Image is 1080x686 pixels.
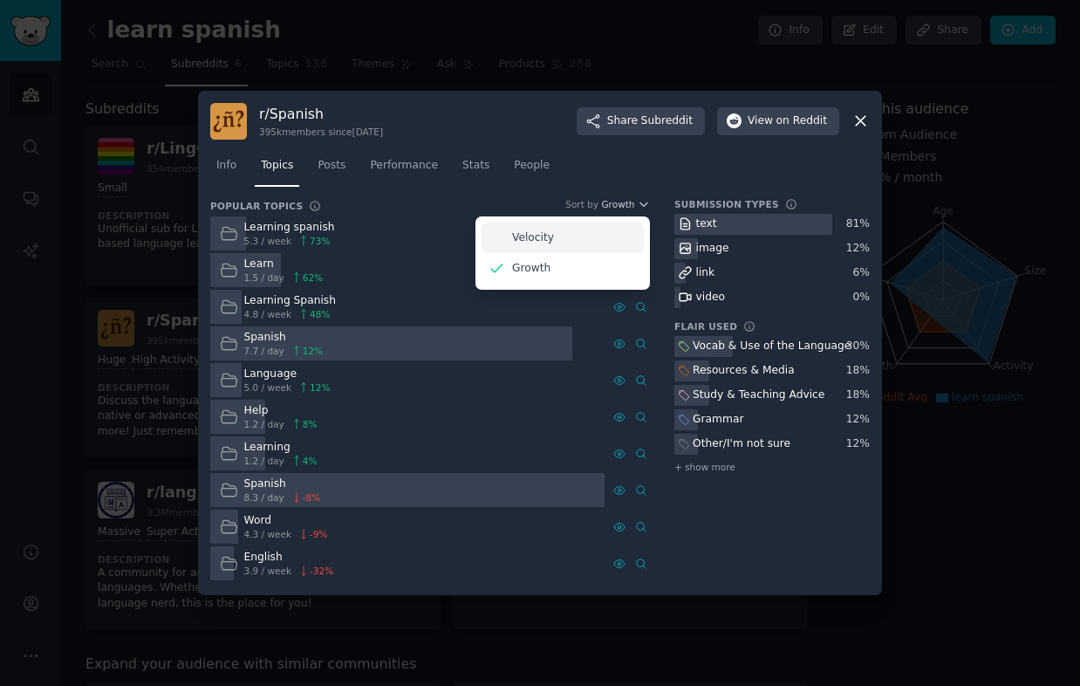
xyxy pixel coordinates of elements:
[244,235,292,247] span: 5.3 / week
[244,345,284,357] span: 7.7 / day
[748,113,827,129] span: View
[696,241,729,257] div: image
[244,477,321,492] div: Spanish
[696,216,717,232] div: text
[601,198,650,210] button: Growth
[255,152,299,188] a: Topics
[303,455,318,467] span: 4 %
[846,339,870,354] div: 30 %
[693,339,851,354] div: Vocab & Use of the Language
[512,230,554,246] p: Velocity
[370,158,438,174] span: Performance
[310,381,330,394] span: 12 %
[641,113,693,129] span: Subreddit
[693,412,743,428] div: Grammar
[303,491,320,504] span: -8 %
[310,308,330,320] span: 48 %
[244,271,284,284] span: 1.5 / day
[244,440,318,456] div: Learning
[674,198,779,210] h3: Submission Types
[853,265,870,281] div: 6 %
[259,105,383,123] h3: r/ Spanish
[846,241,870,257] div: 12 %
[244,330,324,346] div: Spanish
[846,363,870,379] div: 18 %
[693,388,824,403] div: Study & Teaching Advice
[364,152,444,188] a: Performance
[310,528,327,540] span: -9 %
[244,550,334,566] div: English
[674,320,737,333] h3: Flair Used
[210,103,247,140] img: Spanish
[607,113,693,129] span: Share
[244,513,328,529] div: Word
[244,308,292,320] span: 4.8 / week
[462,158,489,174] span: Stats
[244,565,292,577] span: 3.9 / week
[311,152,352,188] a: Posts
[512,261,550,277] p: Growth
[601,198,634,210] span: Growth
[244,491,284,504] span: 8.3 / day
[318,158,345,174] span: Posts
[210,152,243,188] a: Info
[696,265,715,281] div: link
[846,216,870,232] div: 81 %
[244,418,284,430] span: 1.2 / day
[846,412,870,428] div: 12 %
[210,200,303,212] h3: Popular Topics
[674,461,735,473] span: + show more
[244,220,335,236] div: Learning spanish
[508,152,556,188] a: People
[259,126,383,138] div: 395k members since [DATE]
[261,158,293,174] span: Topics
[846,388,870,403] div: 18 %
[244,293,336,309] div: Learning Spanish
[565,198,598,210] div: Sort by
[717,107,839,135] button: Viewon Reddit
[693,363,795,379] div: Resources & Media
[216,158,236,174] span: Info
[244,367,331,382] div: Language
[310,565,333,577] span: -32 %
[577,107,705,135] button: ShareSubreddit
[456,152,496,188] a: Stats
[244,257,324,272] div: Learn
[244,381,292,394] span: 5.0 / week
[303,345,323,357] span: 12 %
[514,158,550,174] span: People
[303,271,323,284] span: 62 %
[696,290,725,305] div: video
[303,418,318,430] span: 8 %
[244,528,292,540] span: 4.3 / week
[310,235,330,247] span: 73 %
[244,403,318,419] div: Help
[853,290,870,305] div: 0 %
[693,436,790,452] div: Other/I'm not sure
[846,436,870,452] div: 12 %
[244,455,284,467] span: 1.2 / day
[776,113,827,129] span: on Reddit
